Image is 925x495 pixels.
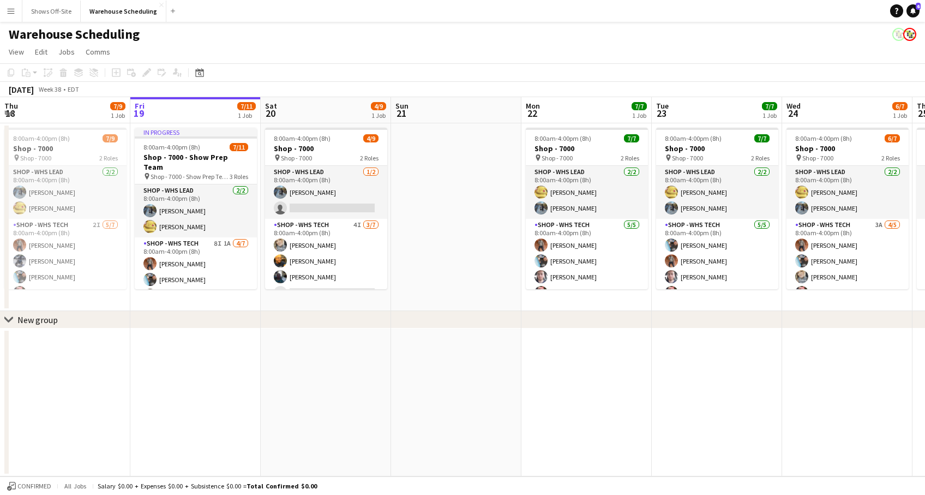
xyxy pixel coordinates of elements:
[656,128,778,289] app-job-card: 8:00am-4:00pm (8h)7/7Shop - 7000 Shop - 70002 RolesShop - WHS Lead2/28:00am-4:00pm (8h)[PERSON_NA...
[265,144,387,153] h3: Shop - 7000
[133,107,145,120] span: 19
[395,101,409,111] span: Sun
[265,128,387,289] app-job-card: 8:00am-4:00pm (8h)4/9Shop - 7000 Shop - 70002 RolesShop - WHS Lead1/28:00am-4:00pm (8h)[PERSON_NA...
[4,45,28,59] a: View
[785,107,801,120] span: 24
[99,154,118,162] span: 2 Roles
[9,26,140,43] h1: Warehouse Scheduling
[20,154,51,162] span: Shop - 7000
[98,482,317,490] div: Salary $0.00 + Expenses $0.00 + Subsistence $0.00 =
[371,111,386,120] div: 1 Job
[795,134,852,142] span: 8:00am-4:00pm (8h)
[632,111,646,120] div: 1 Job
[4,101,18,111] span: Thu
[81,1,166,22] button: Warehouse Scheduling
[786,219,909,319] app-card-role: Shop - WHS Tech3A4/58:00am-4:00pm (8h)[PERSON_NAME][PERSON_NAME][PERSON_NAME][PERSON_NAME]
[265,166,387,219] app-card-role: Shop - WHS Lead1/28:00am-4:00pm (8h)[PERSON_NAME]
[135,128,257,289] app-job-card: In progress8:00am-4:00pm (8h)7/11Shop - 7000 - Show Prep Team Shop - 7000 - Show Prep Team3 Roles...
[5,480,53,492] button: Confirmed
[526,128,648,289] app-job-card: 8:00am-4:00pm (8h)7/7Shop - 7000 Shop - 70002 RolesShop - WHS Lead2/28:00am-4:00pm (8h)[PERSON_NA...
[524,107,540,120] span: 22
[68,85,79,93] div: EDT
[632,102,647,110] span: 7/7
[281,154,312,162] span: Shop - 7000
[135,237,257,369] app-card-role: Shop - WHS Tech8I1A4/78:00am-4:00pm (8h)[PERSON_NAME][PERSON_NAME]
[526,144,648,153] h3: Shop - 7000
[35,47,47,57] span: Edit
[230,143,248,151] span: 7/11
[13,134,70,142] span: 8:00am-4:00pm (8h)
[151,172,230,181] span: Shop - 7000 - Show Prep Team
[135,101,145,111] span: Fri
[371,102,386,110] span: 4/9
[762,111,777,120] div: 1 Job
[786,128,909,289] app-job-card: 8:00am-4:00pm (8h)6/7Shop - 7000 Shop - 70002 RolesShop - WHS Lead2/28:00am-4:00pm (8h)[PERSON_NA...
[762,102,777,110] span: 7/7
[143,143,200,151] span: 8:00am-4:00pm (8h)
[4,219,127,351] app-card-role: Shop - WHS Tech2I5/78:00am-4:00pm (8h)[PERSON_NAME][PERSON_NAME][PERSON_NAME][PERSON_NAME]
[274,134,331,142] span: 8:00am-4:00pm (8h)
[906,4,920,17] a: 6
[111,111,125,120] div: 1 Job
[135,152,257,172] h3: Shop - 7000 - Show Prep Team
[786,101,801,111] span: Wed
[656,101,669,111] span: Tue
[54,45,79,59] a: Jobs
[786,144,909,153] h3: Shop - 7000
[672,154,703,162] span: Shop - 7000
[237,102,256,110] span: 7/11
[394,107,409,120] span: 21
[62,482,88,490] span: All jobs
[4,128,127,289] app-job-card: 8:00am-4:00pm (8h)7/9Shop - 7000 Shop - 70002 RolesShop - WHS Lead2/28:00am-4:00pm (8h)[PERSON_NA...
[86,47,110,57] span: Comms
[534,134,591,142] span: 8:00am-4:00pm (8h)
[135,128,257,136] div: In progress
[360,154,379,162] span: 2 Roles
[624,134,639,142] span: 7/7
[3,107,18,120] span: 18
[526,219,648,319] app-card-role: Shop - WHS Tech5/58:00am-4:00pm (8h)[PERSON_NAME][PERSON_NAME][PERSON_NAME][PERSON_NAME]
[903,28,916,41] app-user-avatar: Labor Coordinator
[9,84,34,95] div: [DATE]
[916,3,921,10] span: 6
[81,45,115,59] a: Comms
[885,134,900,142] span: 6/7
[230,172,248,181] span: 3 Roles
[656,144,778,153] h3: Shop - 7000
[135,184,257,237] app-card-role: Shop - WHS Lead2/28:00am-4:00pm (8h)[PERSON_NAME][PERSON_NAME]
[363,134,379,142] span: 4/9
[621,154,639,162] span: 2 Roles
[9,47,24,57] span: View
[665,134,722,142] span: 8:00am-4:00pm (8h)
[786,166,909,219] app-card-role: Shop - WHS Lead2/28:00am-4:00pm (8h)[PERSON_NAME][PERSON_NAME]
[103,134,118,142] span: 7/9
[893,111,907,120] div: 1 Job
[892,28,905,41] app-user-avatar: Labor Coordinator
[17,314,58,325] div: New group
[4,166,127,219] app-card-role: Shop - WHS Lead2/28:00am-4:00pm (8h)[PERSON_NAME][PERSON_NAME]
[265,101,277,111] span: Sat
[110,102,125,110] span: 7/9
[754,134,770,142] span: 7/7
[526,166,648,219] app-card-role: Shop - WHS Lead2/28:00am-4:00pm (8h)[PERSON_NAME][PERSON_NAME]
[36,85,63,93] span: Week 38
[263,107,277,120] span: 20
[247,482,317,490] span: Total Confirmed $0.00
[802,154,833,162] span: Shop - 7000
[4,144,127,153] h3: Shop - 7000
[656,219,778,319] app-card-role: Shop - WHS Tech5/58:00am-4:00pm (8h)[PERSON_NAME][PERSON_NAME][PERSON_NAME][PERSON_NAME]
[892,102,908,110] span: 6/7
[654,107,669,120] span: 23
[238,111,255,120] div: 1 Job
[526,101,540,111] span: Mon
[542,154,573,162] span: Shop - 7000
[31,45,52,59] a: Edit
[656,166,778,219] app-card-role: Shop - WHS Lead2/28:00am-4:00pm (8h)[PERSON_NAME][PERSON_NAME]
[58,47,75,57] span: Jobs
